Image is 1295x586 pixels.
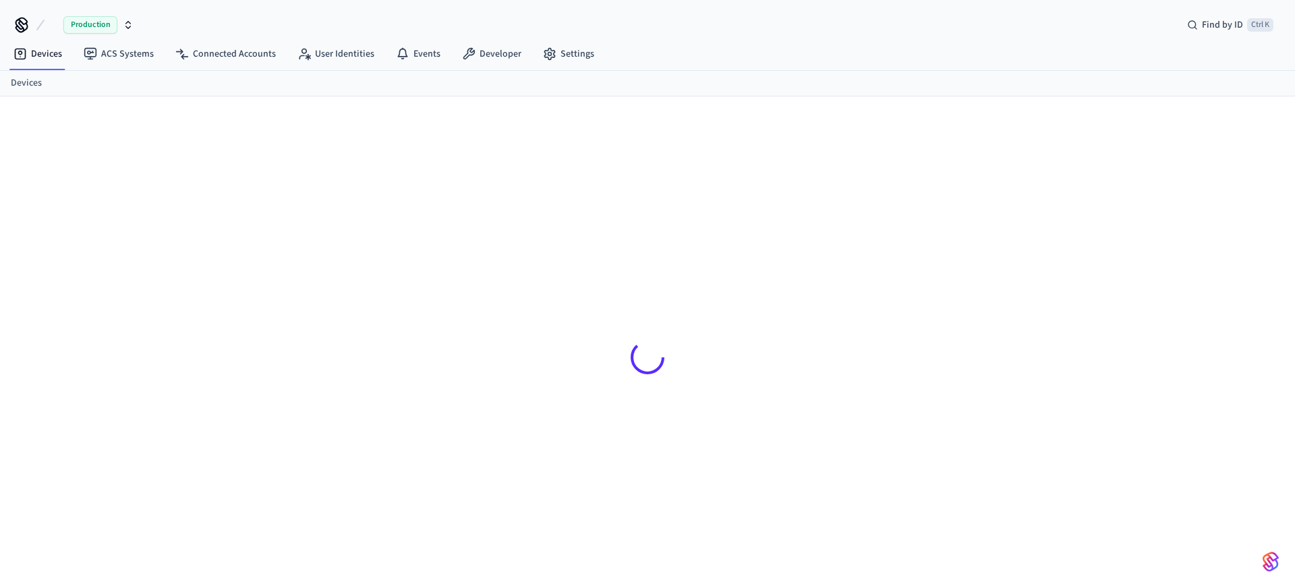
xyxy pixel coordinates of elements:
a: Devices [11,76,42,90]
img: SeamLogoGradient.69752ec5.svg [1263,551,1279,573]
span: Find by ID [1202,18,1243,32]
a: Developer [451,42,532,66]
a: ACS Systems [73,42,165,66]
span: Ctrl K [1247,18,1273,32]
a: Events [385,42,451,66]
span: Production [63,16,117,34]
a: User Identities [287,42,385,66]
a: Settings [532,42,605,66]
a: Devices [3,42,73,66]
a: Connected Accounts [165,42,287,66]
div: Find by IDCtrl K [1176,13,1284,37]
